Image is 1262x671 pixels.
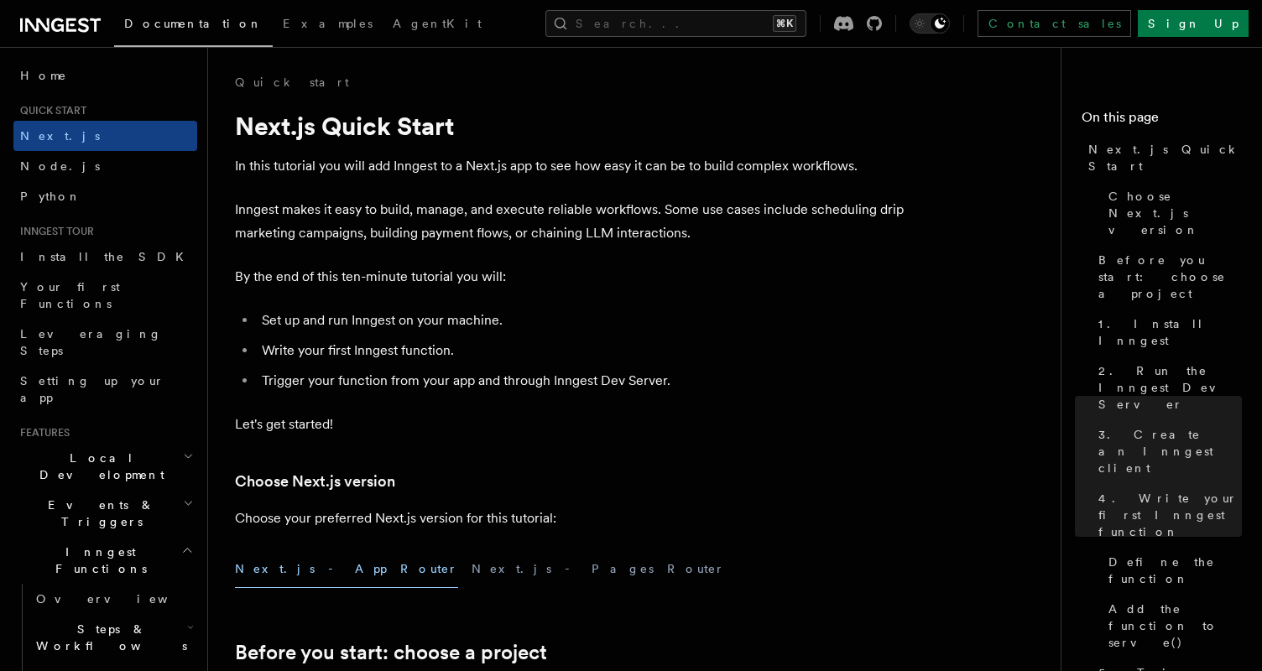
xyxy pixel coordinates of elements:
[1092,483,1242,547] a: 4. Write your first Inngest function
[20,190,81,203] span: Python
[29,584,197,614] a: Overview
[20,280,120,310] span: Your first Functions
[124,17,263,30] span: Documentation
[29,621,187,654] span: Steps & Workflows
[910,13,950,34] button: Toggle dark mode
[13,319,197,366] a: Leveraging Steps
[257,339,906,362] li: Write your first Inngest function.
[20,374,164,404] span: Setting up your app
[13,121,197,151] a: Next.js
[20,129,100,143] span: Next.js
[13,443,197,490] button: Local Development
[20,327,162,357] span: Leveraging Steps
[235,265,906,289] p: By the end of this ten-minute tutorial you will:
[1108,601,1242,651] span: Add the function to serve()
[13,544,181,577] span: Inngest Functions
[1098,315,1242,349] span: 1. Install Inngest
[393,17,482,30] span: AgentKit
[235,641,547,664] a: Before you start: choose a project
[13,225,94,238] span: Inngest tour
[1092,309,1242,356] a: 1. Install Inngest
[13,181,197,211] a: Python
[235,74,349,91] a: Quick start
[1098,426,1242,476] span: 3. Create an Inngest client
[1082,134,1242,181] a: Next.js Quick Start
[257,369,906,393] li: Trigger your function from your app and through Inngest Dev Server.
[20,67,67,84] span: Home
[1102,547,1242,594] a: Define the function
[235,507,906,530] p: Choose your preferred Next.js version for this tutorial:
[235,198,906,245] p: Inngest makes it easy to build, manage, and execute reliable workflows. Some use cases include sc...
[13,242,197,272] a: Install the SDK
[383,5,492,45] a: AgentKit
[235,111,906,141] h1: Next.js Quick Start
[13,272,197,319] a: Your first Functions
[1108,554,1242,587] span: Define the function
[1102,594,1242,658] a: Add the function to serve()
[13,151,197,181] a: Node.js
[13,497,183,530] span: Events & Triggers
[545,10,806,37] button: Search...⌘K
[1138,10,1249,37] a: Sign Up
[283,17,373,30] span: Examples
[114,5,273,47] a: Documentation
[29,614,197,661] button: Steps & Workflows
[1088,141,1242,174] span: Next.js Quick Start
[13,537,197,584] button: Inngest Functions
[13,104,86,117] span: Quick start
[20,250,194,263] span: Install the SDK
[13,490,197,537] button: Events & Triggers
[1092,245,1242,309] a: Before you start: choose a project
[978,10,1131,37] a: Contact sales
[1098,490,1242,540] span: 4. Write your first Inngest function
[257,309,906,332] li: Set up and run Inngest on your machine.
[773,15,796,32] kbd: ⌘K
[13,60,197,91] a: Home
[13,366,197,413] a: Setting up your app
[1082,107,1242,134] h4: On this page
[1092,419,1242,483] a: 3. Create an Inngest client
[13,426,70,440] span: Features
[235,550,458,588] button: Next.js - App Router
[13,450,183,483] span: Local Development
[1098,252,1242,302] span: Before you start: choose a project
[1098,362,1242,413] span: 2. Run the Inngest Dev Server
[1102,181,1242,245] a: Choose Next.js version
[472,550,725,588] button: Next.js - Pages Router
[36,592,209,606] span: Overview
[235,154,906,178] p: In this tutorial you will add Inngest to a Next.js app to see how easy it can be to build complex...
[20,159,100,173] span: Node.js
[235,470,395,493] a: Choose Next.js version
[273,5,383,45] a: Examples
[1108,188,1242,238] span: Choose Next.js version
[1092,356,1242,419] a: 2. Run the Inngest Dev Server
[235,413,906,436] p: Let's get started!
